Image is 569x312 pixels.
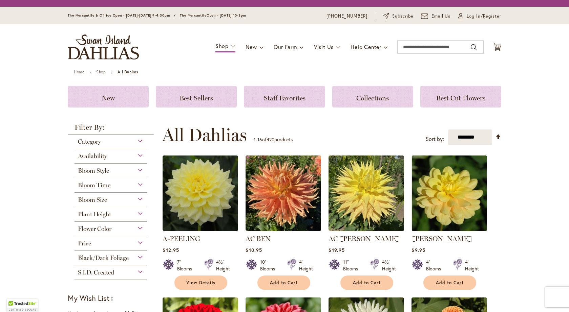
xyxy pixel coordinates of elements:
[68,34,139,59] a: store logo
[257,275,310,290] button: Add to Cart
[177,259,196,272] div: 7" Blooms
[257,136,262,143] span: 16
[216,259,230,272] div: 4½' Height
[431,13,451,20] span: Email Us
[351,43,381,50] span: Help Center
[383,13,414,20] a: Subscribe
[180,94,213,102] span: Best Sellers
[246,235,271,243] a: AC BEN
[314,43,334,50] span: Visit Us
[78,269,114,276] span: S.I.D. Created
[412,247,425,253] span: $9.95
[465,259,479,272] div: 4' Height
[78,196,107,203] span: Bloom Size
[163,235,200,243] a: A-PEELING
[7,299,38,312] div: TrustedSite Certified
[382,259,396,272] div: 4½' Height
[78,240,91,247] span: Price
[246,155,321,231] img: AC BEN
[340,275,393,290] button: Add to Cart
[78,138,101,145] span: Category
[215,42,229,49] span: Shop
[426,133,444,145] label: Sort by:
[254,134,293,145] p: - of products
[96,69,106,74] a: Shop
[353,280,381,286] span: Add to Cart
[343,259,362,272] div: 11" Blooms
[423,275,476,290] button: Add to Cart
[74,69,84,74] a: Home
[78,254,129,262] span: Black/Dark Foliage
[421,13,451,20] a: Email Us
[118,69,138,74] strong: All Dahlias
[78,211,111,218] span: Plant Height
[332,86,413,107] a: Collections
[68,124,154,135] strong: Filter By:
[102,94,115,102] span: New
[426,259,445,272] div: 4" Blooms
[412,235,472,243] a: [PERSON_NAME]
[246,226,321,232] a: AC BEN
[68,86,149,107] a: New
[420,86,501,107] a: Best Cut Flowers
[68,293,109,303] strong: My Wish List
[329,235,400,243] a: AC [PERSON_NAME]
[260,259,279,272] div: 10" Blooms
[412,226,487,232] a: AHOY MATEY
[174,275,227,290] a: View Details
[68,13,207,18] span: The Mercantile & Office Open - [DATE]-[DATE] 9-4:30pm / The Mercantile
[458,13,501,20] a: Log In/Register
[467,13,501,20] span: Log In/Register
[436,94,485,102] span: Best Cut Flowers
[207,13,246,18] span: Open - [DATE] 10-3pm
[244,86,325,107] a: Staff Favorites
[78,167,109,174] span: Bloom Style
[78,182,110,189] span: Bloom Time
[329,247,344,253] span: $19.95
[162,125,247,145] span: All Dahlias
[356,94,389,102] span: Collections
[156,86,237,107] a: Best Sellers
[274,43,297,50] span: Our Farm
[299,259,313,272] div: 4' Height
[264,94,305,102] span: Staff Favorites
[270,280,298,286] span: Add to Cart
[267,136,274,143] span: 420
[329,155,404,231] img: AC Jeri
[329,226,404,232] a: AC Jeri
[163,155,238,231] img: A-Peeling
[436,280,464,286] span: Add to Cart
[412,155,487,231] img: AHOY MATEY
[254,136,256,143] span: 1
[186,280,215,286] span: View Details
[246,43,257,50] span: New
[163,247,179,253] span: $12.95
[78,225,111,233] span: Flower Color
[392,13,414,20] span: Subscribe
[471,42,477,53] button: Search
[246,247,262,253] span: $10.95
[163,226,238,232] a: A-Peeling
[78,152,107,160] span: Availability
[326,13,367,20] a: [PHONE_NUMBER]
